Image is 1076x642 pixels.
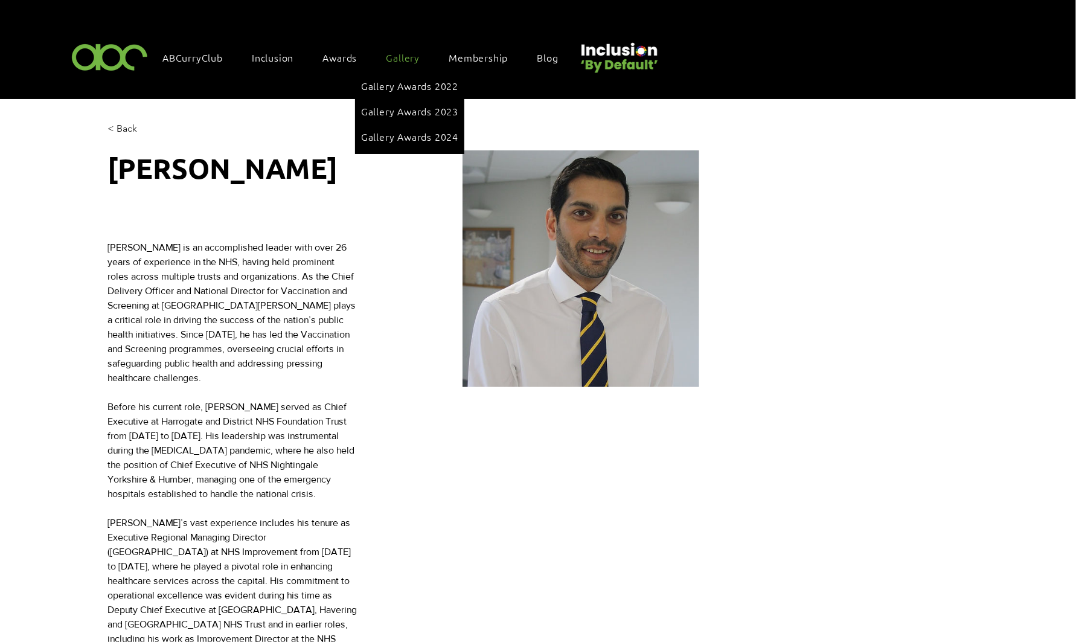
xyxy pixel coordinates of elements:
[361,125,458,148] a: Gallery Awards 2024
[537,51,559,64] span: Blog
[107,402,357,499] span: Before his current role, [PERSON_NAME] served as Chief Executive at Harrogate and District NHS Fo...
[577,33,660,74] img: Untitled design (22).png
[68,39,152,74] img: ABC-Logo-Blank-Background-01-01-2.png
[361,79,458,92] span: Gallery Awards 2022
[380,45,438,70] a: Gallery
[361,130,458,143] span: Gallery Awards 2024
[162,51,223,64] span: ABCurryClub
[322,51,357,64] span: Awards
[107,242,358,383] span: [PERSON_NAME] is an accomplished leader with over 26 years of experience in the NHS, having held ...
[156,45,577,70] nav: Site
[361,100,458,123] a: Gallery Awards 2023
[107,120,155,138] a: < Back
[355,68,464,154] div: Gallery
[107,122,137,135] span: < Back
[252,51,293,64] span: Inclusion
[386,51,420,64] span: Gallery
[443,45,526,70] a: Membership
[246,45,312,70] div: Inclusion
[361,104,458,118] span: Gallery Awards 2023
[361,74,458,97] a: Gallery Awards 2022
[531,45,577,70] a: Blog
[107,150,338,185] span: [PERSON_NAME]
[449,51,508,64] span: Membership
[156,45,241,70] a: ABCurryClub
[463,150,699,387] img: Steve Russell
[316,45,375,70] div: Awards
